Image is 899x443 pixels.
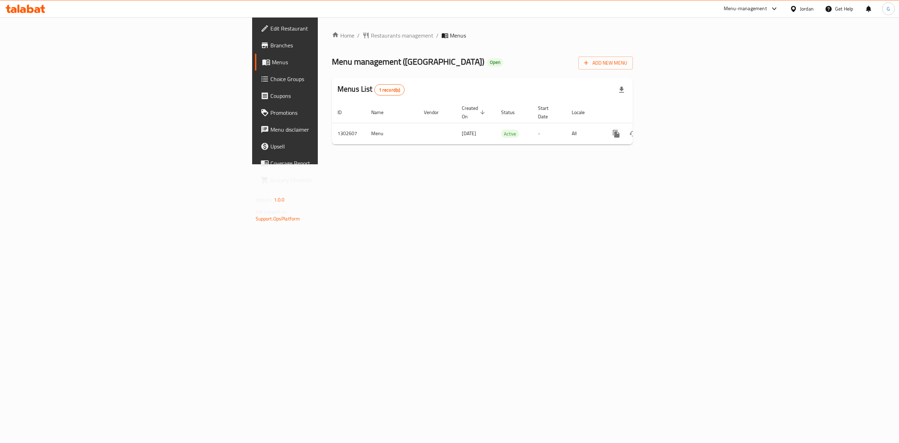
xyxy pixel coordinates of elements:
[270,176,397,184] span: Grocery Checklist
[462,129,476,138] span: [DATE]
[255,172,402,189] a: Grocery Checklist
[270,142,397,151] span: Upsell
[255,37,402,54] a: Branches
[501,108,524,117] span: Status
[371,108,393,117] span: Name
[272,58,397,66] span: Menus
[255,71,402,87] a: Choice Groups
[487,59,503,65] span: Open
[255,87,402,104] a: Coupons
[332,31,633,40] nav: breadcrumb
[255,54,402,71] a: Menus
[270,125,397,134] span: Menu disclaimer
[255,155,402,172] a: Coverage Report
[724,5,767,13] div: Menu-management
[255,138,402,155] a: Upsell
[800,5,814,13] div: Jordan
[625,125,642,142] button: Change Status
[256,214,300,223] a: Support.OpsPlatform
[256,195,273,204] span: Version:
[255,121,402,138] a: Menu disclaimer
[584,59,627,67] span: Add New Menu
[375,87,405,93] span: 1 record(s)
[270,108,397,117] span: Promotions
[332,54,484,70] span: Menu management ( [GEOGRAPHIC_DATA] )
[270,92,397,100] span: Coupons
[332,102,681,145] table: enhanced table
[538,104,558,121] span: Start Date
[255,104,402,121] a: Promotions
[270,41,397,49] span: Branches
[436,31,439,40] li: /
[374,84,405,95] div: Total records count
[255,20,402,37] a: Edit Restaurant
[450,31,466,40] span: Menus
[274,195,285,204] span: 1.0.0
[532,123,566,144] td: -
[572,108,594,117] span: Locale
[487,58,503,67] div: Open
[270,159,397,167] span: Coverage Report
[337,84,405,95] h2: Menus List
[270,75,397,83] span: Choice Groups
[887,5,890,13] span: G
[424,108,448,117] span: Vendor
[602,102,681,123] th: Actions
[566,123,602,144] td: All
[270,24,397,33] span: Edit Restaurant
[608,125,625,142] button: more
[337,108,351,117] span: ID
[578,57,633,70] button: Add New Menu
[613,81,630,98] div: Export file
[462,104,487,121] span: Created On
[501,130,519,138] span: Active
[256,207,288,216] span: Get support on:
